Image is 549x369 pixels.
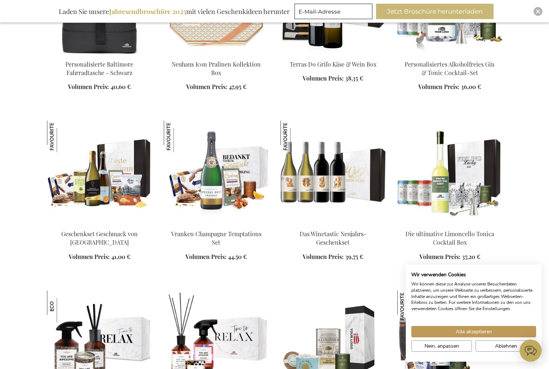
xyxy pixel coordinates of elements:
[164,51,269,58] a: Neuhaus Icon Pralinen Kollektion Box - Exclusive Business Gifts
[300,230,366,246] a: Das Winetastic Neujahrs-Geschenkset
[47,121,79,152] img: Geschenkset Geschmack von Belgien
[164,121,269,224] img: Vranken Champagne Temptations Set
[303,74,344,82] span: Volumen Preis:
[68,83,131,91] a: Volumen Preis: 40,60 €
[185,253,247,261] a: Volumen Preis: 44,50 €
[405,60,495,77] a: Personalisiertes Alkoholfreies Gin & Tonic Cocktail-Set
[411,340,472,352] button: cookie Einstellungen anpassen
[47,121,152,224] img: Geschenkset Geschmack von Belgien
[295,4,375,21] form: marketing offers and promotions
[47,291,79,322] img: The Gift Label You Are Awesome Set
[295,4,372,19] input: E-Mail-Adresse
[397,291,429,322] img: Geschenkset Gemütlicher Abend - Rotwein
[164,221,269,228] a: Vranken Champagne Temptations Set Vranken Champagne Temptations Set
[69,253,110,260] span: Volumen Preis:
[411,326,536,337] button: Akzeptieren Sie alle cookies
[111,83,131,91] span: 40,60 €
[456,328,492,336] span: Alle akzeptieren
[164,121,195,152] img: Vranken Champagne Temptations Set
[303,253,344,260] span: Volumen Preis:
[345,74,363,82] span: 38,35 €
[345,253,363,260] span: 39,75 €
[171,230,261,246] a: Vranken Champagne Temptations Set
[461,83,481,91] span: 36,00 €
[397,51,502,58] a: Personalised Non-Alcoholic Gin Personalisiertes Alkoholfreies Gin & Tonic Cocktail-Set
[411,272,536,278] h2: Wir verwenden Cookies
[462,253,480,260] span: 37,20 €
[109,7,186,16] b: Jahresendbroschüre 2025
[419,253,480,261] a: Volumen Preis: 37,20 €
[171,60,261,77] a: Neuhaus Icon Pralinen Kollektion Box
[281,51,386,58] a: Terras Do Grifo Cheese & Wine Box
[47,221,152,228] a: Geschenkset Geschmack von Belgien Geschenkset Geschmack von Belgien
[536,9,540,14] img: Close
[520,340,542,362] iframe: belco-activator-frame
[418,83,481,91] a: Volumen Preis: 36,00 €
[418,83,459,91] span: Volumen Preis:
[397,221,502,228] a: Ultimate Limoncello Tonica Cocktail Box
[495,342,517,350] span: Ablehnen
[65,60,133,77] a: Personalisierte Baltimore Fahrradtasche - Schwarz
[69,253,130,261] a: Volumen Preis: 41,00 €
[68,83,109,91] span: Volumen Preis:
[476,340,536,352] button: Alle verweigern cookies
[405,230,494,246] a: Die ultimative Limoncello Tonica Cocktail Box
[61,230,138,246] a: Geschenkset Geschmack von [GEOGRAPHIC_DATA]
[185,253,227,260] span: Volumen Preis:
[303,74,363,83] a: Volumen Preis: 38,35 €
[290,60,376,68] a: Terras Do Grifo Käse & Wein Box
[186,83,227,91] span: Volumen Preis:
[186,83,246,91] a: Volumen Preis: 47,95 €
[303,253,363,261] a: Volumen Preis: 39,75 €
[419,253,460,260] span: Volumen Preis:
[55,4,293,19] div: Laden Sie unsere mit vielen Geschenkideen herunter
[281,121,386,224] img: Beer Apéro Gift Box
[425,342,459,350] span: Nein, anpassen
[534,7,542,16] div: Close
[376,4,494,19] button: Jetzt Broschüre herunterladen
[411,281,536,312] p: Wir können diese zur Analyse unserer Besucherdaten platzieren, um unsere Webseite zu verbessern, ...
[229,83,246,91] span: 47,95 €
[397,121,502,224] img: Ultimate Limoncello Tonica Cocktail Box
[47,51,152,58] a: Personalised Baltimore Bike Bag - Black
[281,121,312,152] img: Das Winetastic Neujahrs-Geschenkset
[111,253,130,260] span: 41,00 €
[228,253,247,260] span: 44,50 €
[281,221,386,228] a: Beer Apéro Gift Box Das Winetastic Neujahrs-Geschenkset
